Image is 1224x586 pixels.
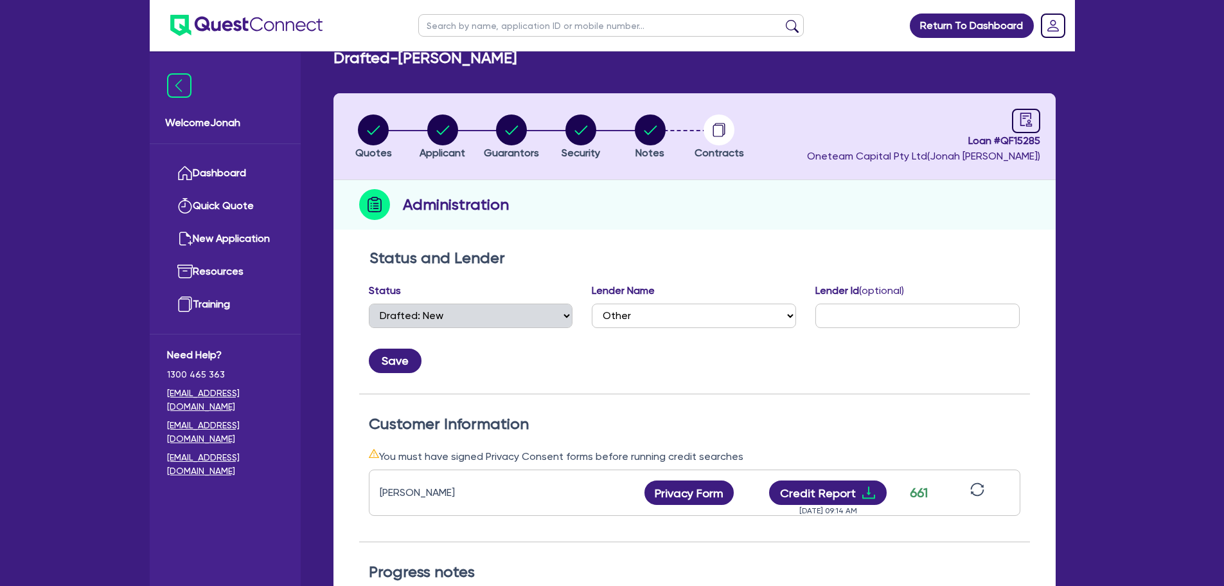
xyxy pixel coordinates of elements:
button: Quotes [355,114,393,161]
a: Dropdown toggle [1036,9,1070,42]
span: 1300 465 363 [167,368,283,381]
button: Notes [634,114,666,161]
img: quick-quote [177,198,193,214]
span: warning [369,448,379,459]
h2: Progress notes [369,563,1020,581]
span: Oneteam Capital Pty Ltd ( Jonah [PERSON_NAME] ) [807,150,1040,162]
span: Welcome Jonah [165,115,285,131]
a: Dashboard [167,157,283,190]
a: New Application [167,223,283,255]
span: Need Help? [167,347,283,363]
a: Quick Quote [167,190,283,223]
img: new-application [177,231,193,246]
input: Search by name, application ID or mobile number... [418,14,804,37]
img: resources [177,264,193,279]
button: Credit Reportdownload [769,481,887,505]
button: Privacy Form [644,481,734,505]
span: Notes [635,147,664,159]
div: 661 [903,483,935,502]
span: Contracts [695,147,744,159]
span: Applicant [420,147,465,159]
a: [EMAIL_ADDRESS][DOMAIN_NAME] [167,419,283,446]
span: Loan # QF15285 [807,133,1040,149]
a: Resources [167,255,283,288]
a: Training [167,288,283,321]
label: Lender Id [815,283,904,298]
img: icon-menu-close [167,73,191,98]
label: Status [369,283,401,298]
img: step-icon [359,189,390,220]
div: [PERSON_NAME] [380,485,540,500]
button: Security [561,114,601,161]
span: audit [1019,113,1033,127]
h2: Customer Information [369,415,1020,434]
a: Return To Dashboard [910,14,1034,38]
button: Save [369,349,421,373]
button: sync [966,482,988,504]
span: Security [562,147,600,159]
span: Quotes [355,147,392,159]
button: Contracts [694,114,745,161]
label: Lender Name [592,283,655,298]
a: [EMAIL_ADDRESS][DOMAIN_NAME] [167,387,283,414]
h2: Status and Lender [369,249,1020,268]
span: (optional) [859,284,904,297]
button: Applicant [419,114,466,161]
span: download [861,485,876,500]
a: [EMAIL_ADDRESS][DOMAIN_NAME] [167,451,283,478]
span: sync [970,482,984,497]
img: training [177,297,193,312]
div: You must have signed Privacy Consent forms before running credit searches [369,448,1020,464]
h2: Administration [403,193,509,216]
span: Guarantors [484,147,539,159]
img: quest-connect-logo-blue [170,15,323,36]
button: Guarantors [483,114,540,161]
h2: Drafted - [PERSON_NAME] [333,49,517,68]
